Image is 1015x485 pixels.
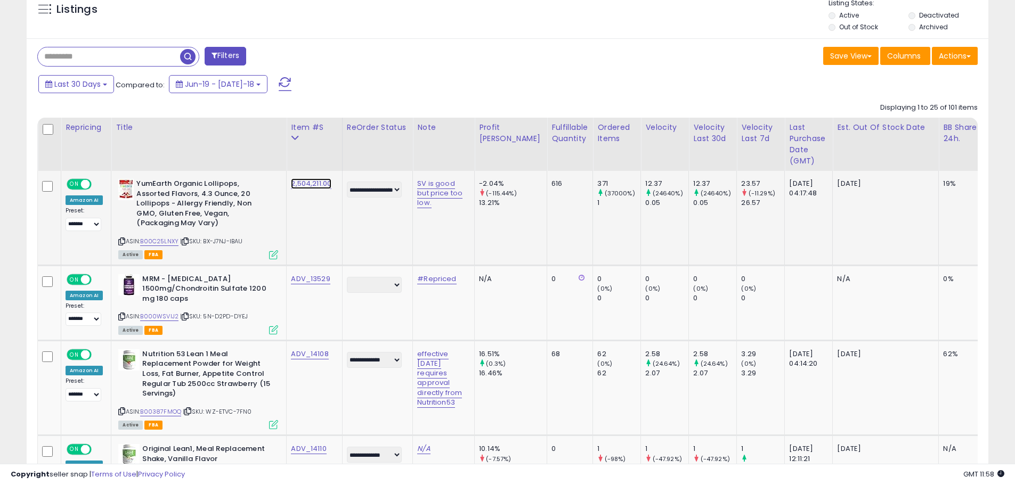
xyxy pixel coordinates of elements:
[91,469,136,479] a: Terms of Use
[837,179,930,188] p: [DATE]
[142,274,272,307] b: MRM - [MEDICAL_DATA] 1500mg/Chondroitin Sulfate 1200 mg 180 caps
[90,275,107,284] span: OFF
[693,122,732,144] div: Velocity Last 30d
[605,189,635,198] small: (37000%)
[417,178,462,208] a: SV is good but price too low.
[417,122,470,133] div: Note
[118,274,140,295] img: 41j9ZfU6CGL._SL40_.jpg
[486,189,517,198] small: (-115.44%)
[180,237,242,245] span: | SKU: BX-J7NJ-IBAU
[291,122,338,133] div: Item #s
[741,359,756,368] small: (0%)
[118,250,143,259] span: All listings currently available for purchase on Amazon
[597,198,640,208] div: 1
[823,47,879,65] button: Save View
[645,274,688,284] div: 0
[597,179,640,188] div: 371
[144,326,163,335] span: FBA
[479,179,547,188] div: -2.04%
[597,284,612,293] small: (0%)
[693,198,736,208] div: 0.05
[837,274,930,284] p: N/A
[741,274,784,284] div: 0
[837,444,930,454] p: [DATE]
[90,350,107,359] span: OFF
[653,359,680,368] small: (24.64%)
[486,359,506,368] small: (0.3%)
[291,349,328,359] a: ADV_14108
[90,445,107,454] span: OFF
[693,284,708,293] small: (0%)
[118,349,278,428] div: ASIN:
[205,47,246,65] button: Filters
[185,79,254,89] span: Jun-19 - [DATE]-18
[118,179,134,200] img: 413+3BcdirL._SL40_.jpg
[116,122,282,133] div: Title
[66,377,103,401] div: Preset:
[138,469,185,479] a: Privacy Policy
[347,122,408,133] div: ReOrder Status
[597,368,640,378] div: 62
[142,444,272,466] b: Original Lean1, Meal Replacement Shake, Vanilla Flavor
[118,326,143,335] span: All listings currently available for purchase on Amazon
[417,443,430,454] a: N/A
[645,179,688,188] div: 12.37
[417,274,456,284] a: #Repriced
[741,122,780,144] div: Velocity Last 7d
[11,470,185,480] div: seller snap | |
[645,284,660,293] small: (0%)
[479,274,539,284] div: N/A
[90,180,107,189] span: OFF
[789,444,824,463] div: [DATE] 12:11:21
[118,421,143,430] span: All listings currently available for purchase on Amazon
[749,189,775,198] small: (-11.29%)
[169,75,267,93] button: Jun-19 - [DATE]-18
[144,421,163,430] span: FBA
[38,75,114,93] button: Last 30 Days
[701,359,728,368] small: (24.64%)
[417,349,462,408] a: effective [DATE] requires approval directly from Nutrition53
[741,179,784,188] div: 23.57
[291,274,330,284] a: ADV_13529
[118,444,140,465] img: 41f1d7xbJvL._SL40_.jpg
[140,407,181,416] a: B00387FMOQ
[645,444,688,454] div: 1
[597,293,640,303] div: 0
[551,349,584,359] div: 68
[919,11,959,20] label: Deactivated
[789,179,824,198] div: [DATE] 04:17:48
[943,349,978,359] div: 62%
[789,349,824,368] div: [DATE] 04:14:20
[943,274,978,284] div: 0%
[693,444,736,454] div: 1
[645,293,688,303] div: 0
[68,445,81,454] span: ON
[693,368,736,378] div: 2.07
[551,122,588,144] div: Fulfillable Quantity
[144,250,163,259] span: FBA
[140,237,178,246] a: B00C25LNXY
[479,122,542,144] div: Profit [PERSON_NAME]
[837,349,930,359] p: [DATE]
[741,368,784,378] div: 3.29
[291,443,326,454] a: ADV_14110
[597,274,640,284] div: 0
[943,122,982,144] div: BB Share 24h.
[645,122,684,133] div: Velocity
[943,444,978,454] div: N/A
[66,366,103,375] div: Amazon AI
[551,179,584,188] div: 616
[54,79,101,89] span: Last 30 Days
[839,11,859,20] label: Active
[116,80,165,90] span: Compared to:
[287,118,343,171] th: CSV column name: cust_attr_1_Item #s
[342,118,412,171] th: CSV column name: cust_attr_3_ReOrder Status
[932,47,978,65] button: Actions
[963,469,1004,479] span: 2025-08-18 11:58 GMT
[479,198,547,208] div: 13.21%
[741,284,756,293] small: (0%)
[183,407,251,416] span: | SKU: WZ-ETVC-7FN0
[68,350,81,359] span: ON
[551,444,584,454] div: 0
[11,469,50,479] strong: Copyright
